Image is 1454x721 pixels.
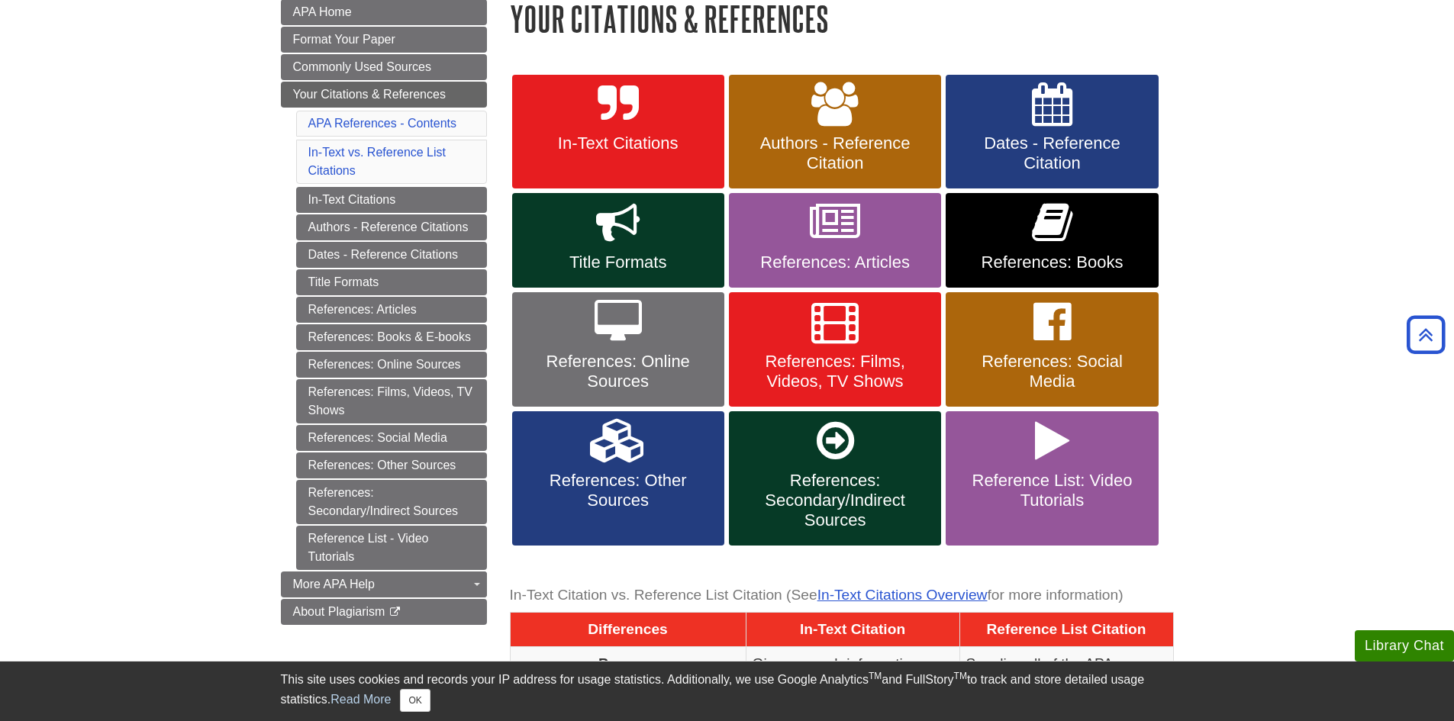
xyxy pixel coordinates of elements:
a: References: Other Sources [512,411,724,546]
a: Reference List: Video Tutorials [946,411,1158,546]
caption: In-Text Citation vs. Reference List Citation (See for more information) [510,578,1174,613]
a: Back to Top [1401,324,1450,345]
a: In-Text vs. Reference List Citations [308,146,447,177]
a: In-Text Citations [296,187,487,213]
button: Library Chat [1355,630,1454,661]
span: Title Formats [524,253,713,272]
a: References: Articles [729,193,941,288]
a: About Plagiarism [281,599,487,625]
span: About Plagiarism [293,605,385,618]
a: References: Social Media [946,292,1158,407]
a: References: Books [946,193,1158,288]
a: References: Online Sources [296,352,487,378]
a: Read More [330,693,391,706]
button: Close [400,689,430,712]
a: In-Text Citations [512,75,724,189]
a: Commonly Used Sources [281,54,487,80]
span: Reference List Citation [987,621,1146,637]
a: APA References - Contents [308,117,456,130]
a: Format Your Paper [281,27,487,53]
span: In-Text Citations [524,134,713,153]
div: This site uses cookies and records your IP address for usage statistics. Additionally, we use Goo... [281,671,1174,712]
sup: TM [869,671,882,681]
a: Dates - Reference Citations [296,242,487,268]
span: Dates - Reference Citation [957,134,1146,173]
span: Format Your Paper [293,33,395,46]
span: References: Secondary/Indirect Sources [740,471,930,530]
span: References: Other Sources [524,471,713,510]
i: This link opens in a new window [388,607,401,617]
a: Title Formats [512,193,724,288]
span: APA Home [293,5,352,18]
span: In-Text Citation [800,621,905,637]
span: References: Online Sources [524,352,713,391]
a: References: Secondary/Indirect Sources [729,411,941,546]
span: References: Books [957,253,1146,272]
a: More APA Help [281,571,487,597]
span: Differences [588,621,668,637]
a: References: Films, Videos, TV Shows [729,292,941,407]
span: References: Films, Videos, TV Shows [740,352,930,391]
span: References: Social Media [957,352,1146,391]
a: Dates - Reference Citation [946,75,1158,189]
span: More APA Help [293,578,375,591]
span: Commonly Used Sources [293,60,431,73]
a: References: Books & E-books [296,324,487,350]
span: References: Articles [740,253,930,272]
a: References: Secondary/Indirect Sources [296,480,487,524]
span: Your Citations & References [293,88,446,101]
p: Purpose [517,653,740,674]
a: In-Text Citations Overview [817,587,988,603]
sup: TM [954,671,967,681]
a: References: Online Sources [512,292,724,407]
a: Reference List - Video Tutorials [296,526,487,570]
span: Authors - Reference Citation [740,134,930,173]
a: References: Social Media [296,425,487,451]
a: Authors - Reference Citation [729,75,941,189]
a: Title Formats [296,269,487,295]
span: Reference List: Video Tutorials [957,471,1146,510]
a: Your Citations & References [281,82,487,108]
a: Authors - Reference Citations [296,214,487,240]
a: References: Films, Videos, TV Shows [296,379,487,423]
a: References: Articles [296,297,487,323]
a: References: Other Sources [296,452,487,478]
